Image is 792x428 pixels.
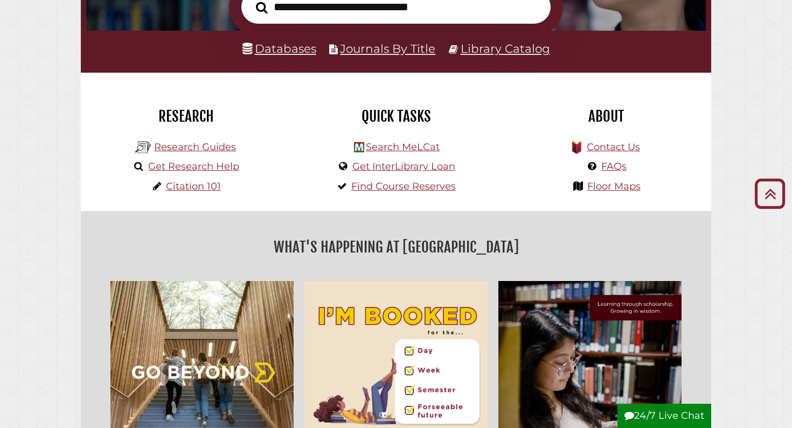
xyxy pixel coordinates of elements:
a: FAQs [601,160,627,172]
a: Floor Maps [587,180,641,192]
a: Search MeLCat [366,141,440,153]
h2: Quick Tasks [299,107,493,125]
img: Hekman Library Logo [135,139,151,156]
a: Citation 101 [166,180,221,192]
a: Back to Top [751,185,789,202]
a: Library Catalog [461,41,550,55]
a: Journals By Title [340,41,435,55]
img: Hekman Library Logo [354,142,364,152]
h2: About [509,107,703,125]
a: Get Research Help [148,160,239,172]
a: Get InterLibrary Loan [352,160,455,172]
a: Research Guides [154,141,236,153]
a: Find Course Reserves [351,180,456,192]
h2: Research [89,107,283,125]
i: Search [256,1,268,14]
a: Databases [242,41,316,55]
h2: What's Happening at [GEOGRAPHIC_DATA] [89,235,703,259]
a: Contact Us [587,141,640,153]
